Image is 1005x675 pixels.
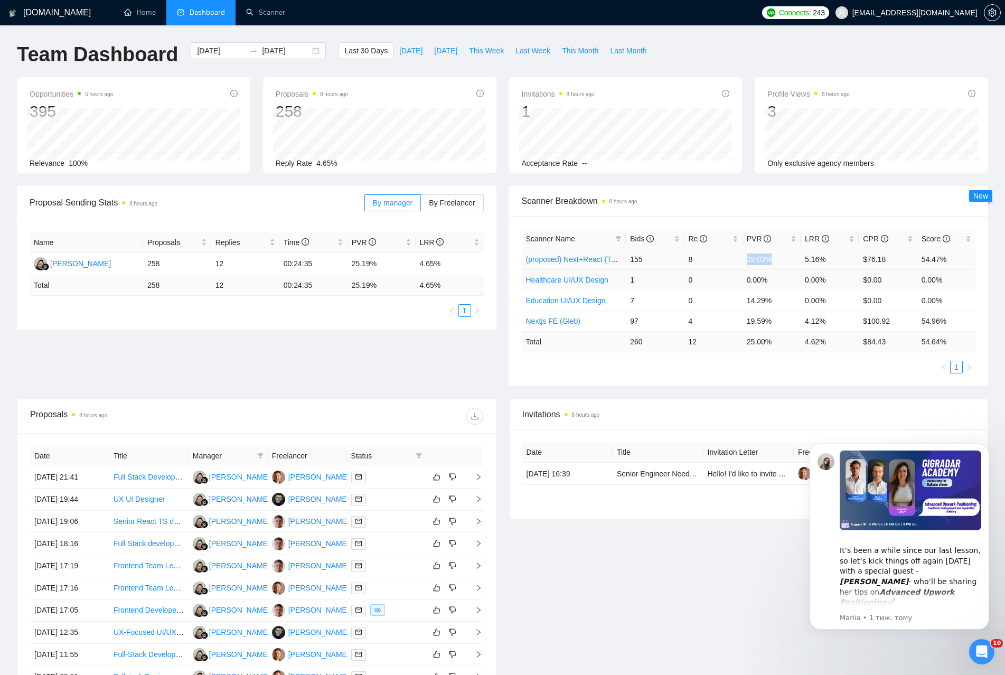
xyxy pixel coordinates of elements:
[347,275,416,296] td: 25.19 %
[288,538,349,549] div: [PERSON_NAME]
[302,238,309,246] span: info-circle
[969,639,994,664] iframe: Intercom live chat
[433,517,440,526] span: like
[446,515,459,528] button: dislike
[201,521,208,528] img: gigradar-bm.png
[449,561,456,570] span: dislike
[684,311,742,331] td: 4
[16,16,195,202] div: message notification from Mariia, 1 тиж. тому. ​It’s been a while since our last lesson, so let’s...
[355,562,362,569] span: mail
[463,42,510,59] button: This Week
[279,253,347,275] td: 00:24:35
[458,304,471,317] li: 1
[143,232,211,253] th: Proposals
[193,517,270,525] a: R[PERSON_NAME]
[522,331,626,352] td: Total
[201,499,208,506] img: gigradar-bm.png
[859,269,917,290] td: $0.00
[46,185,187,195] p: Message from Mariia, sent 1 тиж. тому
[813,7,824,18] span: 243
[984,8,1000,17] span: setting
[794,428,1005,646] iframe: Intercom notifications повідомлення
[822,235,829,242] span: info-circle
[968,90,975,97] span: info-circle
[684,290,742,311] td: 0
[522,159,578,167] span: Acceptance Rate
[209,604,270,616] div: [PERSON_NAME]
[700,235,707,242] span: info-circle
[526,255,628,264] a: (proposed) Next+React (Taras)
[722,90,729,97] span: info-circle
[114,539,243,548] a: Full Stack developer - React.js, Node.js
[46,108,187,180] div: ​It’s been a while since our last lesson, so let’s kick things off again [DATE] with a special gu...
[201,632,208,639] img: gigradar-bm.png
[272,604,285,617] img: TZ
[272,472,349,481] a: GS[PERSON_NAME]
[114,584,399,592] a: Frontend Team Lead: React 18+ & Next.js 13+ for High-Performance Crypto Trading UI
[446,582,459,594] button: dislike
[471,304,484,317] button: right
[30,159,64,167] span: Relevance
[522,442,613,463] th: Date
[147,237,199,248] span: Proposals
[193,626,206,639] img: R
[369,238,376,246] span: info-circle
[449,473,456,481] span: dislike
[446,493,459,505] button: dislike
[193,493,206,506] img: R
[30,446,109,466] th: Date
[114,606,363,614] a: Frontend Developer (Only [GEOGRAPHIC_DATA] / [GEOGRAPHIC_DATA])
[863,235,888,243] span: CPR
[801,331,859,352] td: 4.62 %
[209,560,270,571] div: [PERSON_NAME]
[515,45,550,57] span: Last Week
[177,8,184,16] span: dashboard
[272,583,349,592] a: GS[PERSON_NAME]
[193,650,270,658] a: R[PERSON_NAME]
[991,639,1003,648] span: 10
[646,235,654,242] span: info-circle
[288,626,349,638] div: [PERSON_NAME]
[272,605,349,614] a: TZ[PERSON_NAME]
[143,253,211,275] td: 258
[747,235,772,243] span: PVR
[193,582,206,595] img: R
[984,4,1001,21] button: setting
[449,517,456,526] span: dislike
[449,628,456,636] span: dislike
[272,517,349,525] a: TZ[PERSON_NAME]
[522,101,595,121] div: 1
[193,450,253,462] span: Manager
[449,606,456,614] span: dislike
[743,249,801,269] td: 29.03%
[801,249,859,269] td: 5.16%
[613,231,624,247] span: filter
[604,42,652,59] button: Last Month
[917,331,975,352] td: 54.64 %
[610,45,646,57] span: Last Month
[209,626,270,638] div: [PERSON_NAME]
[743,290,801,311] td: 14.29%
[193,604,206,617] img: R
[193,472,270,481] a: R[PERSON_NAME]
[114,650,359,659] a: Full-Stack Developer Needed for SaaS MVP – Next.js + Supabase + Stripe
[950,361,963,373] li: 1
[859,331,917,352] td: $ 84.43
[272,515,285,528] img: TZ
[617,470,865,478] a: Senior Engineer Needed for HR Platform Development Using Directus CMS
[582,159,587,167] span: --
[79,412,107,418] time: 8 hours ago
[193,471,206,484] img: R
[276,159,312,167] span: Reply Rate
[743,269,801,290] td: 0.00%
[197,45,245,57] input: Start date
[9,5,16,22] img: logo
[556,42,604,59] button: This Month
[193,627,270,636] a: R[PERSON_NAME]
[30,275,143,296] td: Total
[526,235,575,243] span: Scanner Name
[449,307,455,314] span: left
[684,269,742,290] td: 0
[373,199,412,207] span: By manager
[339,42,393,59] button: Last 30 Days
